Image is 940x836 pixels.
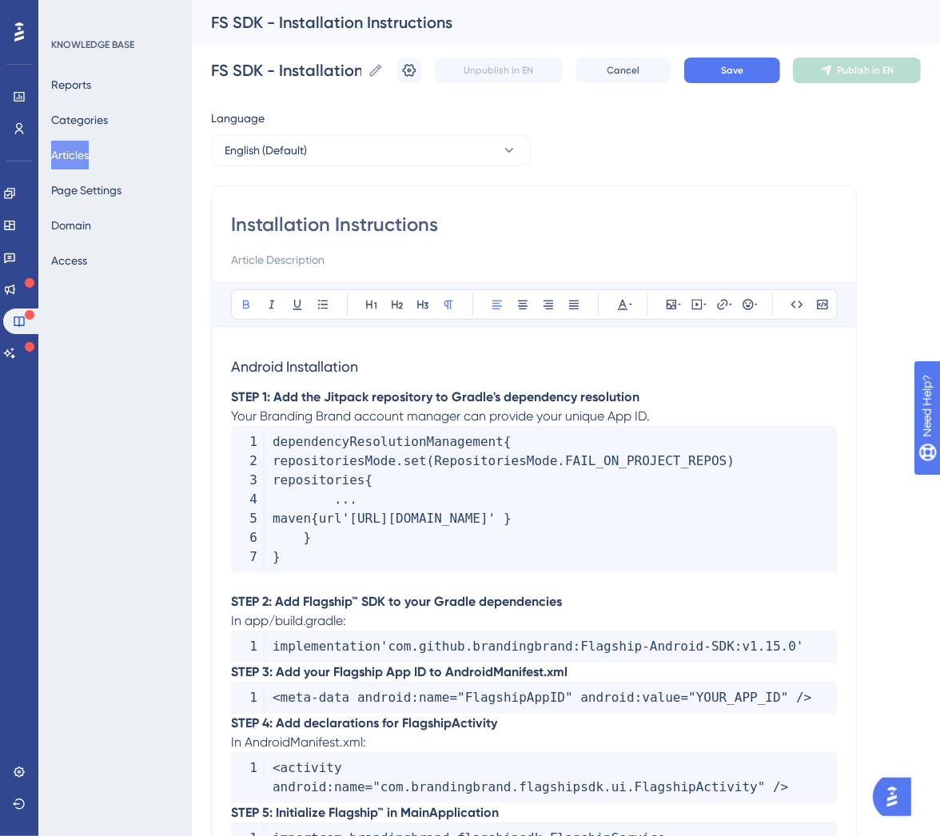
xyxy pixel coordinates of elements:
span: name [419,690,450,705]
span: In app/build.gradle: [231,613,346,628]
span: > [781,779,789,794]
span: android [580,690,634,705]
span: maven [273,511,311,526]
button: Reports [51,70,91,99]
span: repositoriesMode [273,453,396,468]
span: RepositoriesMode [434,453,557,468]
span: Need Help? [38,4,100,23]
span: = [450,690,458,705]
span: Android Installation [231,358,358,375]
span: Save [721,64,743,77]
span: { [311,511,319,526]
span: } [304,530,312,545]
span: Cancel [607,64,640,77]
span: FAIL_ON_PROJECT_REPOS [565,453,727,468]
span: Your Branding Brand account manager can provide your unique App ID. [231,408,650,424]
button: Page Settings [51,176,121,205]
span: meta [281,690,312,705]
button: Save [684,58,780,83]
button: Publish in EN [793,58,921,83]
div: KNOWLEDGE BASE [51,38,134,51]
div: FS SDK - Installation Instructions [211,11,881,34]
span: / [796,690,804,705]
span: "FlagshipAppID" [457,690,573,705]
span: . [557,453,565,468]
span: = [681,690,689,705]
strong: STEP 4: Add declarations for FlagshipActivity [231,715,497,731]
span: : [326,779,334,794]
button: Unpublish in EN [435,58,563,83]
span: : [635,690,643,705]
span: value [642,690,680,705]
span: - [311,690,319,705]
span: "com.brandingbrand.flagshipsdk.ui.FlagshipActivity" [372,779,765,794]
button: Access [51,246,87,275]
strong: STEP 3: Add your Flagship App ID to AndroidManifest.xml [231,664,568,679]
span: Publish in EN [838,64,894,77]
button: Domain [51,211,91,240]
span: < [273,760,281,775]
span: data android [319,690,412,705]
span: activity android [273,760,349,794]
span: set [404,453,427,468]
strong: STEP 5: Initialize Flagship™ in MainApplication [231,805,499,820]
input: Article Title [231,212,837,237]
span: name [334,779,365,794]
strong: STEP 1: Add the Jitpack repository to Gradle's dependency resolution [231,389,639,404]
span: Unpublish in EN [464,64,534,77]
span: repositories [273,472,365,488]
span: ) [727,453,735,468]
span: English (Default) [225,141,307,160]
input: Article Name [211,59,361,82]
span: = [365,779,373,794]
span: . [396,453,404,468]
input: Article Description [231,250,837,269]
span: 'com.github.brandingbrand:Flagship-Android-SDK:v1.15.0' [380,639,804,654]
span: '[URL][DOMAIN_NAME]' [342,511,496,526]
span: url [319,511,342,526]
span: } [273,549,281,564]
button: Categories [51,105,108,134]
span: : [411,690,419,705]
span: "YOUR_APP_ID" [688,690,788,705]
span: dependencyResolutionManagement [273,434,504,449]
span: ... [334,492,357,507]
span: < [273,690,281,705]
span: / [773,779,781,794]
span: In AndroidManifest.xml: [231,734,366,750]
span: > [804,690,812,705]
button: English (Default) [211,134,531,166]
span: } [504,511,512,526]
iframe: UserGuiding AI Assistant Launcher [873,773,921,821]
span: implementation [273,639,380,654]
button: Articles [51,141,89,169]
span: { [365,472,373,488]
span: Language [211,109,265,128]
span: ( [427,453,435,468]
strong: STEP 2: Add Flagship™ SDK to your Gradle dependencies [231,594,562,609]
span: { [504,434,512,449]
button: Cancel [576,58,671,83]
